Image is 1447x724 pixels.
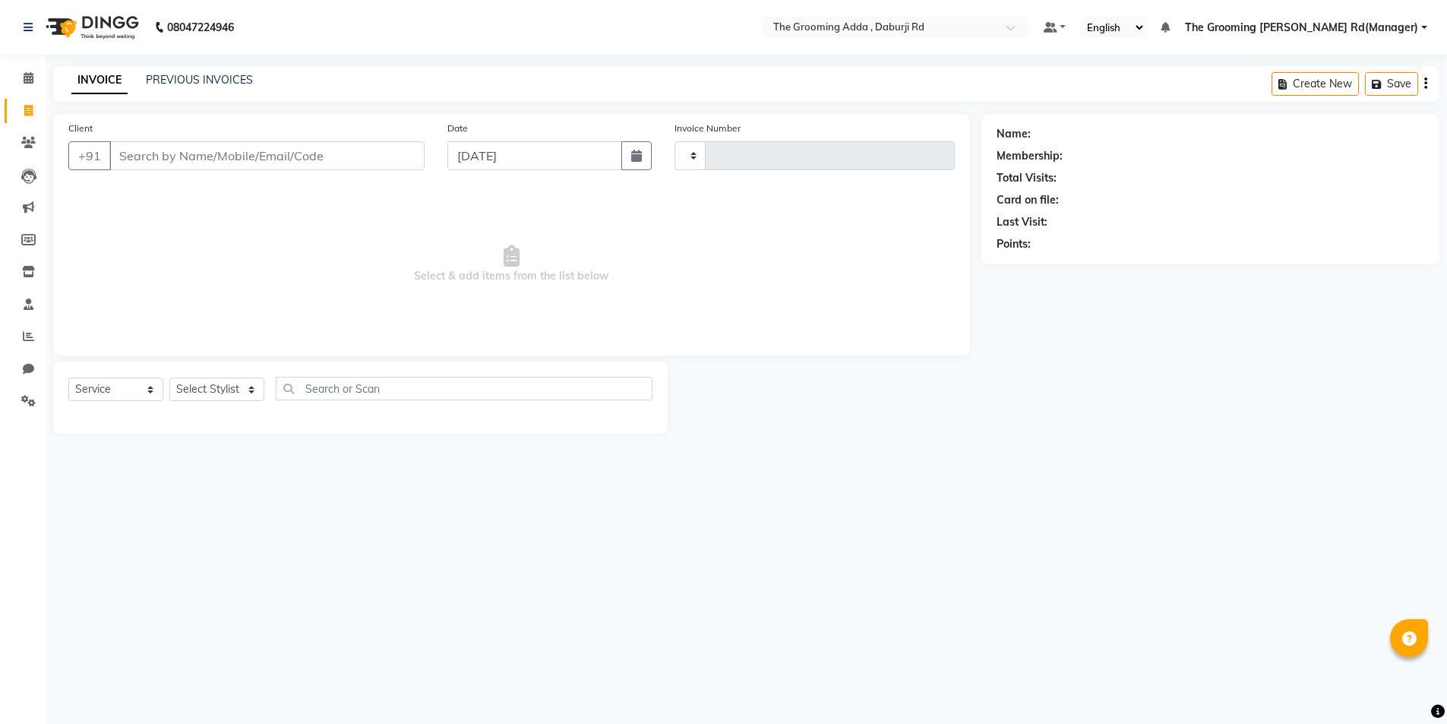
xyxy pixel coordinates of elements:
span: The Grooming [PERSON_NAME] Rd(Manager) [1185,20,1418,36]
label: Date [447,122,468,135]
div: Last Visit: [997,214,1047,230]
label: Client [68,122,93,135]
iframe: chat widget [1383,663,1432,709]
span: Select & add items from the list below [68,188,955,340]
input: Search or Scan [276,377,652,400]
button: +91 [68,141,111,170]
label: Invoice Number [675,122,741,135]
input: Search by Name/Mobile/Email/Code [109,141,425,170]
button: Create New [1272,72,1359,96]
div: Card on file: [997,192,1059,208]
b: 08047224946 [167,6,234,49]
button: Save [1365,72,1418,96]
div: Points: [997,236,1031,252]
img: logo [39,6,143,49]
div: Name: [997,126,1031,142]
a: INVOICE [71,67,128,94]
a: PREVIOUS INVOICES [146,73,253,87]
div: Total Visits: [997,170,1057,186]
div: Membership: [997,148,1063,164]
